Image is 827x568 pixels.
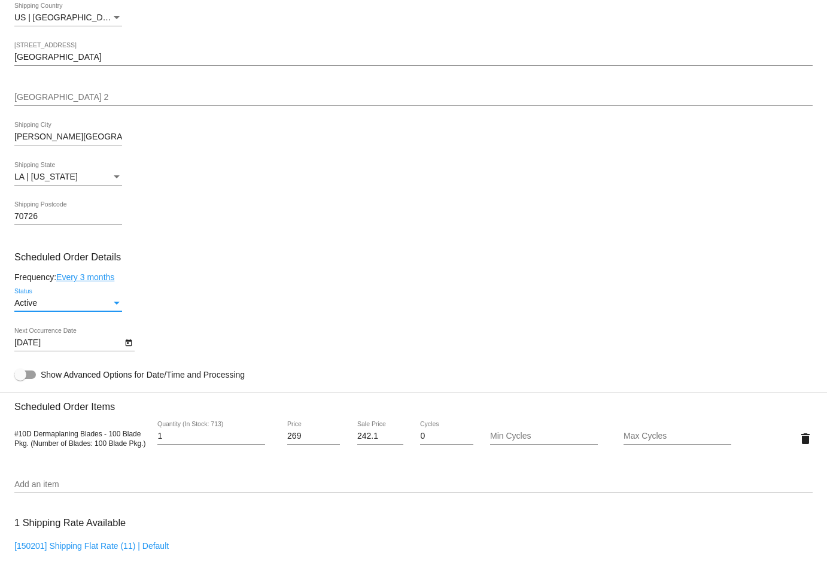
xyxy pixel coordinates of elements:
input: Next Occurrence Date [14,338,122,348]
input: Add an item [14,480,813,490]
a: [150201] Shipping Flat Rate (11) | Default [14,541,169,551]
a: Every 3 months [56,272,114,282]
mat-select: Shipping Country [14,13,122,23]
mat-select: Shipping State [14,172,122,182]
input: Shipping Postcode [14,212,122,221]
span: #10D Dermaplaning Blades - 100 Blade Pkg. (Number of Blades: 100 Blade Pkg.) [14,430,145,448]
span: US | [GEOGRAPHIC_DATA] [14,13,120,22]
input: Max Cycles [624,432,731,441]
input: Cycles [420,432,473,441]
div: Frequency: [14,272,813,282]
input: Shipping City [14,132,122,142]
h3: Scheduled Order Details [14,251,813,263]
input: Sale Price [357,432,403,441]
mat-icon: delete [798,432,813,446]
input: Shipping Street 1 [14,53,813,62]
h3: Scheduled Order Items [14,392,813,412]
span: LA | [US_STATE] [14,172,78,181]
span: Active [14,298,37,308]
mat-select: Status [14,299,122,308]
span: Show Advanced Options for Date/Time and Processing [41,369,245,381]
input: Min Cycles [490,432,598,441]
input: Quantity (In Stock: 713) [157,432,265,441]
h3: 1 Shipping Rate Available [14,510,126,536]
input: Price [287,432,340,441]
input: Shipping Street 2 [14,93,813,102]
button: Open calendar [122,336,135,348]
